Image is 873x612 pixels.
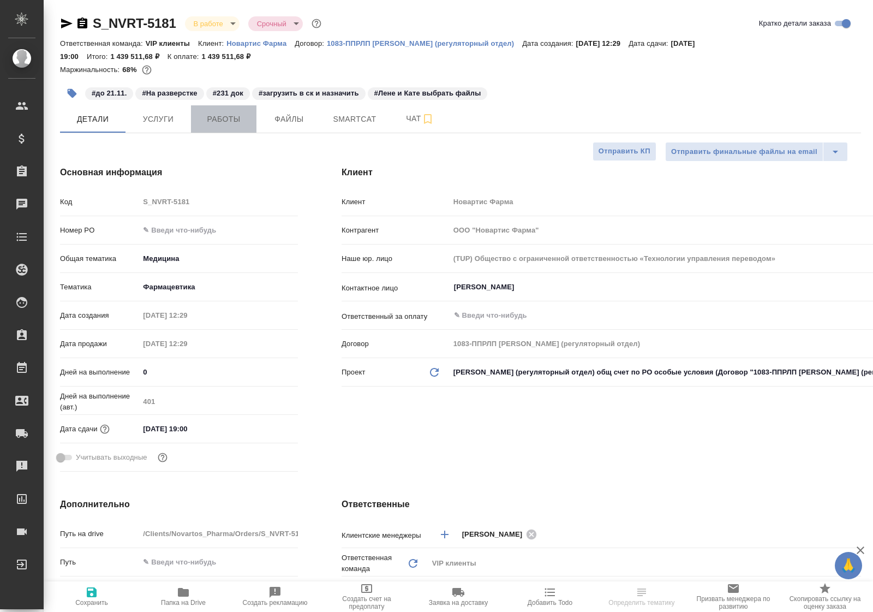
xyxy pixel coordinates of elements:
p: Контрагент [342,225,450,236]
button: В работе [190,19,226,28]
span: Детали [67,112,119,126]
p: Тематика [60,282,139,293]
span: Smartcat [328,112,381,126]
span: Учитывать выходные [76,452,147,463]
p: Ответственная команда [342,552,406,574]
p: Дата сдачи: [629,39,671,47]
p: Клиент: [198,39,226,47]
p: К оплате: [168,52,202,61]
p: [DATE] 12:29 [576,39,629,47]
button: Срочный [254,19,290,28]
input: Пустое поле [139,307,235,323]
p: #до 21.11. [92,88,127,99]
span: загрузить в ск и назначить [251,88,367,97]
span: Работы [198,112,250,126]
span: Лене и Кате выбрать файлы [367,88,489,97]
button: Сохранить [46,581,137,612]
p: 1 439 511,68 ₽ [110,52,167,61]
span: Создать рекламацию [243,599,308,607]
span: Услуги [132,112,184,126]
p: Маржинальность: [60,66,122,74]
span: Отправить финальные файлы на email [671,146,817,158]
p: Дата сдачи [60,424,98,435]
span: Создать счет на предоплату [327,595,406,610]
input: Пустое поле [139,336,235,352]
span: Папка на Drive [161,599,206,607]
h4: Основная информация [60,166,298,179]
p: Ответственный за оплату [342,311,450,322]
h4: Клиент [342,166,861,179]
h4: Дополнительно [60,498,298,511]
input: Пустое поле [139,526,298,542]
svg: Подписаться [421,112,434,126]
span: Файлы [263,112,315,126]
p: Код [60,197,139,207]
span: На разверстке [134,88,205,97]
a: Новартис Фарма [226,38,295,47]
p: Ответственная команда: [60,39,146,47]
div: VIP клиенты [428,554,861,573]
p: Клиентские менеджеры [342,530,428,541]
p: Договор [342,338,450,349]
button: Выбери, если сб и вс нужно считать рабочими днями для выполнения заказа. [156,450,170,465]
input: ✎ Введи что-нибудь [139,554,298,570]
button: Open [855,533,857,536]
span: Определить тематику [608,599,674,607]
input: ✎ Введи что-нибудь [139,364,298,380]
p: #загрузить в ск и назначить [259,88,359,99]
span: Сохранить [75,599,108,607]
button: Доп статусы указывают на важность/срочность заказа [309,16,324,31]
button: Папка на Drive [137,581,229,612]
p: Дата создания [60,310,139,321]
p: Новартис Фарма [226,39,295,47]
p: 1 439 511,68 ₽ [202,52,259,61]
input: ✎ Введи что-нибудь [139,421,235,437]
button: Если добавить услуги и заполнить их объемом, то дата рассчитается автоматически [98,422,112,436]
button: Заявка на доставку [412,581,504,612]
button: Отправить КП [593,142,656,161]
span: Отправить КП [599,145,650,158]
p: Номер PO [60,225,139,236]
p: #На разверстке [142,88,197,99]
p: 68% [122,66,139,74]
a: 1083-ППРЛП [PERSON_NAME] (регуляторный отдел) [327,38,522,47]
button: Скопировать ссылку на оценку заказа [779,581,871,612]
p: Наше юр. лицо [342,253,450,264]
div: split button [665,142,848,162]
span: [PERSON_NAME] [462,529,529,540]
button: Скопировать ссылку [76,17,89,30]
p: Дней на выполнение (авт.) [60,391,139,413]
span: Добавить Todo [528,599,572,607]
p: Общая тематика [60,253,139,264]
p: Дата продажи [60,338,139,349]
h4: Ответственные [342,498,861,511]
button: 🙏 [835,552,862,579]
button: Добавить Todo [504,581,596,612]
button: Добавить менеджера [432,521,458,548]
span: Заявка на доставку [429,599,488,607]
input: ✎ Введи что-нибудь [139,222,298,238]
p: Проект [342,367,366,378]
div: В работе [248,16,303,31]
span: Чат [394,112,446,126]
p: Путь [60,557,139,568]
a: S_NVRT-5181 [93,16,176,31]
button: Добавить тэг [60,81,84,105]
p: Клиент [342,197,450,207]
button: Отправить финальные файлы на email [665,142,823,162]
span: 🙏 [839,554,858,577]
p: Контактное лицо [342,283,450,294]
button: 379135.28 RUB; [140,63,154,77]
p: Путь на drive [60,528,139,539]
p: #231 док [213,88,243,99]
p: Дата создания: [522,39,576,47]
span: 231 док [205,88,251,97]
div: В работе [185,16,240,31]
input: Пустое поле [139,194,298,210]
div: Фармацевтика [139,278,298,296]
span: до 21.11. [84,88,134,97]
button: Создать счет на предоплату [321,581,412,612]
p: Дней на выполнение [60,367,139,378]
button: Определить тематику [596,581,687,612]
p: VIP клиенты [146,39,198,47]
